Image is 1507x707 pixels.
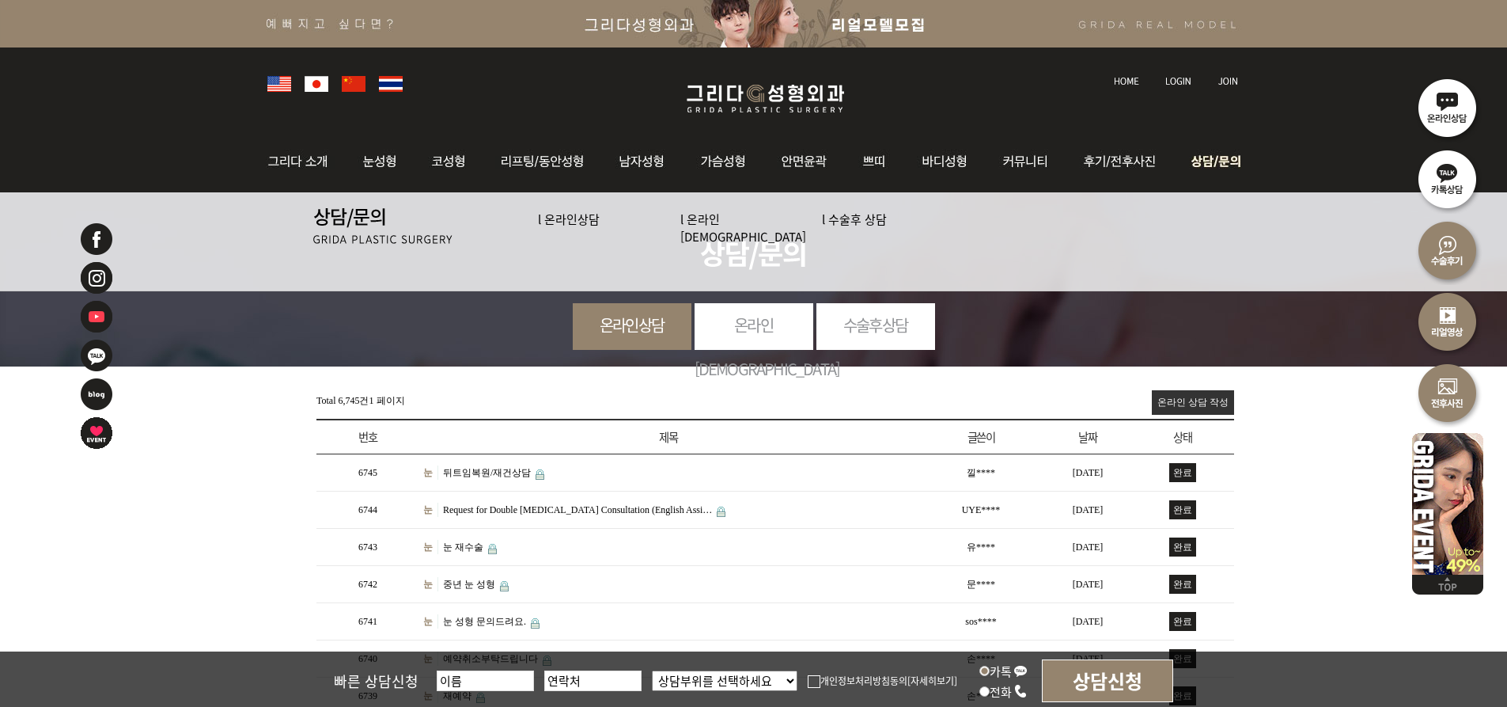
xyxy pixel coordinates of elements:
[316,603,419,640] td: 6741
[918,420,1044,454] th: 글쓴이
[979,666,990,676] input: 카톡
[345,131,415,192] img: 눈성형
[979,683,1028,700] label: 전화
[443,579,495,590] a: 중년 눈 성형
[423,577,438,591] a: 눈
[1013,663,1028,678] img: kakao_icon.png
[1044,529,1131,566] td: [DATE]
[1078,428,1096,445] a: 날짜
[1169,649,1196,668] span: 완료
[316,492,419,529] td: 6744
[423,503,438,517] a: 눈
[1217,77,1238,86] img: join_text.jpg
[671,80,860,117] img: 그리다성형외과
[1114,77,1139,86] img: home_text.jpg
[500,581,509,591] img: 비밀글
[816,303,935,347] a: 수술후상담
[822,211,887,227] a: l 수술후 상담
[1412,356,1483,428] img: 수술전후사진
[267,76,291,92] img: global_usa.png
[1042,659,1173,702] input: 상담신청
[443,542,483,553] a: 눈 재수술
[1067,131,1177,192] img: 후기/전후사진
[764,131,846,192] img: 안면윤곽
[316,640,419,678] td: 6740
[1169,463,1196,482] span: 완료
[531,618,540,629] img: 비밀글
[1131,420,1234,454] th: 상태
[379,76,403,92] img: global_thailand.png
[79,416,114,450] img: 이벤트
[316,529,419,566] td: 6743
[316,395,369,406] span: Total 6,745건
[1152,390,1234,415] a: 온라인 상담 작성
[1044,640,1131,678] td: [DATE]
[1412,143,1483,214] img: 카톡상담
[1044,492,1131,529] td: [DATE]
[680,211,806,245] a: l 온라인[DEMOGRAPHIC_DATA]
[79,299,114,334] img: 유투브
[544,671,642,691] input: 연락처
[683,131,764,192] img: 가슴성형
[79,377,114,412] img: 네이버블로그
[423,540,438,554] a: 눈
[808,675,820,688] img: checkbox.png
[573,303,691,347] a: 온라인상담
[1044,454,1131,492] td: [DATE]
[443,616,526,627] a: 눈 성형 문의드려요.
[1169,500,1196,519] span: 완료
[483,131,603,192] img: 동안성형
[1044,566,1131,603] td: [DATE]
[316,390,405,408] div: 1 페이지
[907,674,957,687] a: [자세히보기]
[79,338,114,373] img: 카카오톡
[904,131,986,192] img: 바디성형
[1169,575,1196,594] span: 완료
[443,504,712,515] a: Request for Double [MEDICAL_DATA] Consultation (English Assi…
[695,303,813,390] a: 온라인[DEMOGRAPHIC_DATA]
[259,131,345,192] img: 그리다소개
[979,663,1028,679] label: 카톡
[1412,428,1483,575] img: 이벤트
[1169,612,1196,631] span: 완료
[437,671,534,691] input: 이름
[1169,538,1196,557] span: 완료
[423,466,438,480] a: 눈
[1412,285,1483,356] img: 리얼영상
[316,420,419,454] th: 번호
[1412,214,1483,285] img: 수술후기
[488,544,497,554] img: 비밀글
[79,260,114,295] img: 인스타그램
[305,76,328,92] img: global_japan.png
[717,507,725,517] img: 비밀글
[1044,603,1131,640] td: [DATE]
[603,131,683,192] img: 남자성형
[1177,131,1248,192] img: 상담/문의
[334,671,418,691] span: 빠른 상담신청
[986,131,1067,192] img: 커뮤니티
[979,686,990,697] input: 전화
[316,566,419,603] td: 6742
[443,467,531,478] a: 뒤트임복원/재건상담
[846,131,904,192] img: 쁘띠
[316,454,419,492] td: 6745
[415,131,483,192] img: 코성형
[536,469,544,480] img: 비밀글
[342,76,365,92] img: global_china.png
[79,222,114,257] img: 페이스북
[423,614,438,629] a: 눈
[313,207,452,244] img: 상담/문의
[1165,77,1191,86] img: login_text.jpg
[1412,71,1483,143] img: 온라인상담
[1013,684,1028,698] img: call_icon.png
[419,420,918,454] th: 제목
[538,211,600,227] a: l 온라인상담
[808,674,907,687] label: 개인정보처리방침동의
[1412,575,1483,595] img: 위로가기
